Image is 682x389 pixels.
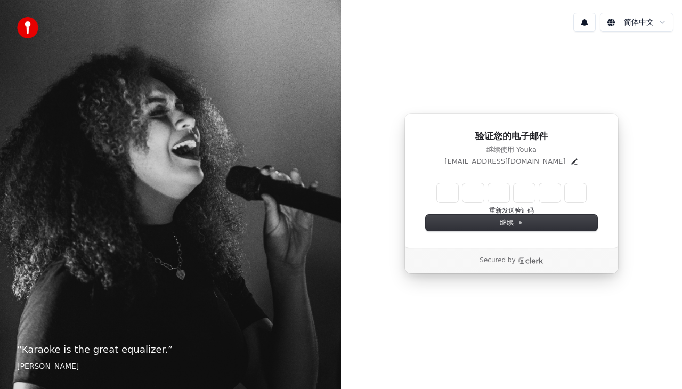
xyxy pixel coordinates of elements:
footer: [PERSON_NAME] [17,361,324,372]
p: [EMAIL_ADDRESS][DOMAIN_NAME] [444,157,565,166]
a: Clerk logo [518,257,543,264]
p: “ Karaoke is the great equalizer. ” [17,342,324,357]
img: youka [17,17,38,38]
button: 继续 [426,215,597,231]
p: 继续使用 Youka [426,145,597,155]
p: Secured by [480,256,515,265]
h1: 验证您的电子邮件 [426,130,597,143]
button: 重新发送验证码 [489,207,534,215]
span: 继续 [500,218,523,228]
button: Edit [570,157,579,166]
input: Enter verification code [437,183,586,202]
